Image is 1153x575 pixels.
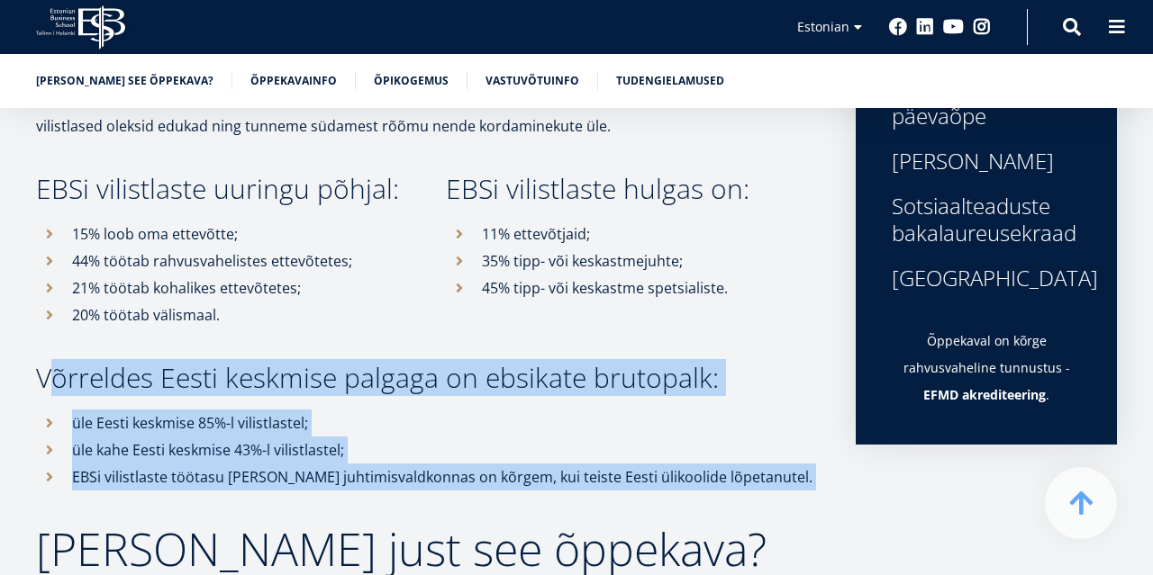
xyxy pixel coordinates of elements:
div: Sotsiaalteaduste bakalaureusekraad [892,193,1081,247]
p: Õppekaval on kõrge rahvusvaheline tunnustus - . [892,328,1081,409]
h3: EBSi vilistlaste hulgas on: [446,175,820,202]
a: [PERSON_NAME] see õppekava? [36,72,213,90]
input: Rahvusvaheline ärijuhtimine [5,222,15,233]
h2: [PERSON_NAME] just see õppekava? [36,526,820,571]
span: Rahvusvaheline ärijuhtimine [20,220,172,237]
p: 11% ettevõtjaid; [482,220,820,247]
strong: EFMD akrediteering [923,386,1046,403]
div: päevaõpe [892,103,1081,130]
span: Ettevõtlus ja ärijuhtimine (päevaõpe) [20,198,217,214]
span: Mõjuettevõtlus [20,243,103,259]
a: Linkedin [916,18,934,36]
li: 20% töötab välismaal. [36,301,410,328]
h3: Võrreldes Eesti keskmise palgaga on ebsikate brutopalk: [36,364,820,391]
span: Ettevõtlus ja ärijuhtimine (sessioonõpe), õpingute algus [DATE] [20,175,354,192]
div: [GEOGRAPHIC_DATA] [892,265,1081,292]
input: Ettevõtlus ja ärijuhtimine (päevaõpe) [5,200,15,211]
input: Ettevõtlus ja ärijuhtimine (sessioonõpe), õpingute algus [DATE] [5,177,15,188]
a: Õppekavainfo [250,72,337,90]
a: Õpikogemus [374,72,449,90]
a: Instagram [973,18,991,36]
p: üle kahe Eesti keskmise 43%-l vilistlastel; [72,436,820,463]
li: 21% töötab kohalikes ettevõtetes; [36,274,410,301]
h3: EBSi vilistlaste uuringu põhjal: [36,175,410,202]
li: 15% loob oma ettevõtte; [36,220,410,247]
a: Youtube [943,18,964,36]
a: Vastuvõtuinfo [486,72,579,90]
a: Facebook [889,18,907,36]
input: Mõjuettevõtlus [5,245,15,256]
span: Perekonnanimi [392,1,474,17]
p: 35% tipp- või keskastmejuhte; [482,247,820,274]
a: Tudengielamused [616,72,724,90]
p: 45% tipp- või keskastme spetsialiste. [482,274,820,301]
div: [PERSON_NAME] [892,148,1081,175]
li: 44% töötab rahvusvahelistes ettevõtetes; [36,247,410,274]
p: üle Eesti keskmise 85%-l vilistlastel; [72,409,820,436]
p: EBSi vilistlaste töötasu [PERSON_NAME] juhtimisvaldkonnas on kõrgem, kui teiste Eesti ülikoolide ... [72,463,820,490]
